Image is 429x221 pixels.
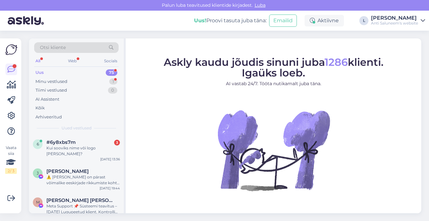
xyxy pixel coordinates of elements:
div: 75 [106,69,117,76]
span: Julia Stagno [46,168,89,174]
div: Kõik [35,105,45,111]
span: M [36,200,40,205]
div: 0 [108,87,117,94]
div: Socials [103,57,119,65]
div: Meta Support 📌 Süsteemi teavitus – [DATE] Lugupeetud klient, Kontrolli käigus tuvastasime, et tei... [46,203,120,215]
div: Kui sooviks nime või logo [PERSON_NAME]? [46,145,120,157]
div: Arhiveeritud [35,114,62,120]
div: Vaata siia [5,145,17,174]
div: [DATE] 13:36 [100,157,120,162]
div: L [359,16,368,25]
div: [DATE] 19:44 [100,186,120,191]
div: Tiimi vestlused [35,87,67,94]
span: Margot Carvajal Villavisencio [46,197,113,203]
div: 3 [114,140,120,146]
img: No Chat active [216,92,332,208]
span: #6y8xbs7m [46,139,76,145]
span: Otsi kliente [40,44,66,51]
div: Proovi tasuta juba täna: [194,17,267,25]
div: All [34,57,42,65]
div: Aktiivne [305,15,344,26]
div: ⚠️ [PERSON_NAME] on pärast võimalike eeskirjade rikkumiste kohta käivat teavitust lisatud ajutist... [46,174,120,186]
div: Uus [35,69,44,76]
a: [PERSON_NAME]Anti Saluneem's website [371,15,425,26]
span: 6 [37,142,39,146]
div: Web [67,57,78,65]
div: AI Assistent [35,96,59,103]
div: 2 / 3 [5,168,17,174]
span: Uued vestlused [62,125,92,131]
div: Anti Saluneem's website [371,21,418,26]
span: J [37,171,39,176]
div: 1 [109,78,117,85]
img: Askly Logo [5,44,17,56]
b: Uus! [194,17,206,24]
button: Emailid [269,15,297,27]
span: Luba [253,2,268,8]
div: [PERSON_NAME] [371,15,418,21]
span: 1286 [325,55,348,68]
span: Askly kaudu jõudis sinuni juba klienti. Igaüks loeb. [164,55,384,79]
div: Minu vestlused [35,78,67,85]
p: AI vastab 24/7. Tööta nutikamalt juba täna. [164,80,384,87]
